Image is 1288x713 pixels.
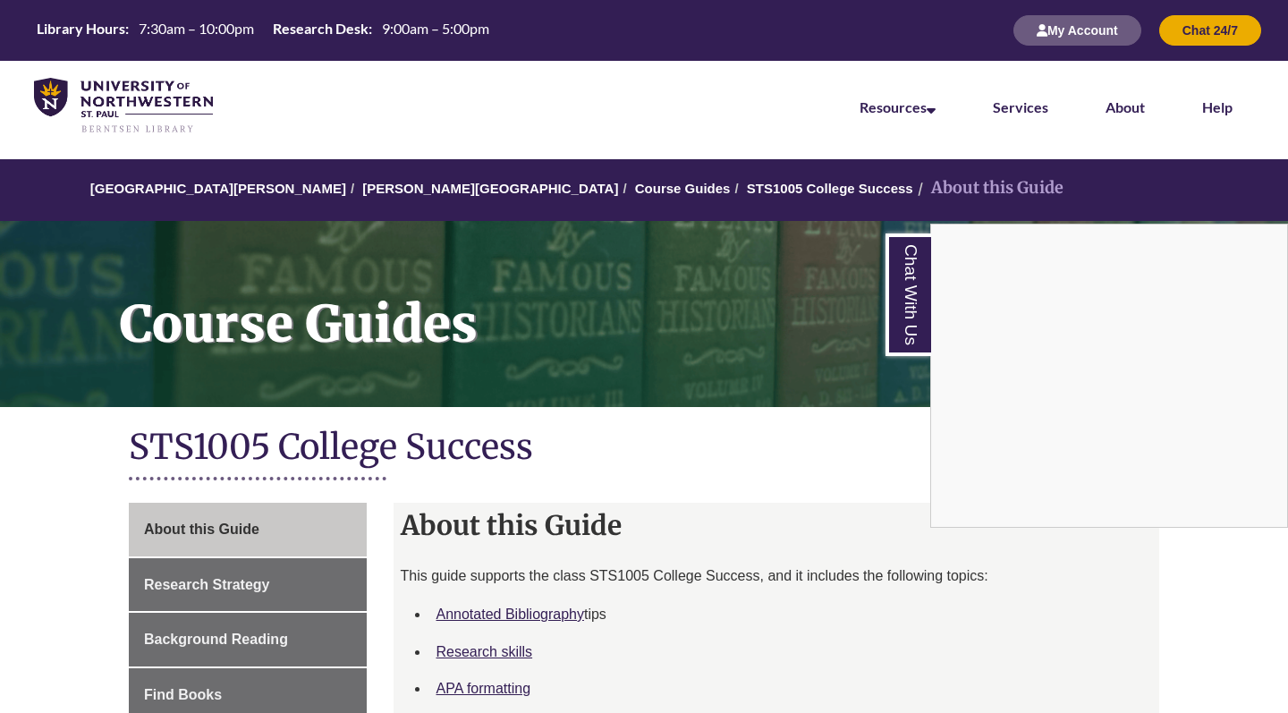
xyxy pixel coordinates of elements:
[931,225,1287,527] iframe: Chat Widget
[1106,98,1145,115] a: About
[885,233,931,356] a: Chat With Us
[860,98,936,115] a: Resources
[993,98,1048,115] a: Services
[34,78,213,134] img: UNWSP Library Logo
[1202,98,1233,115] a: Help
[930,224,1288,528] div: Chat With Us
